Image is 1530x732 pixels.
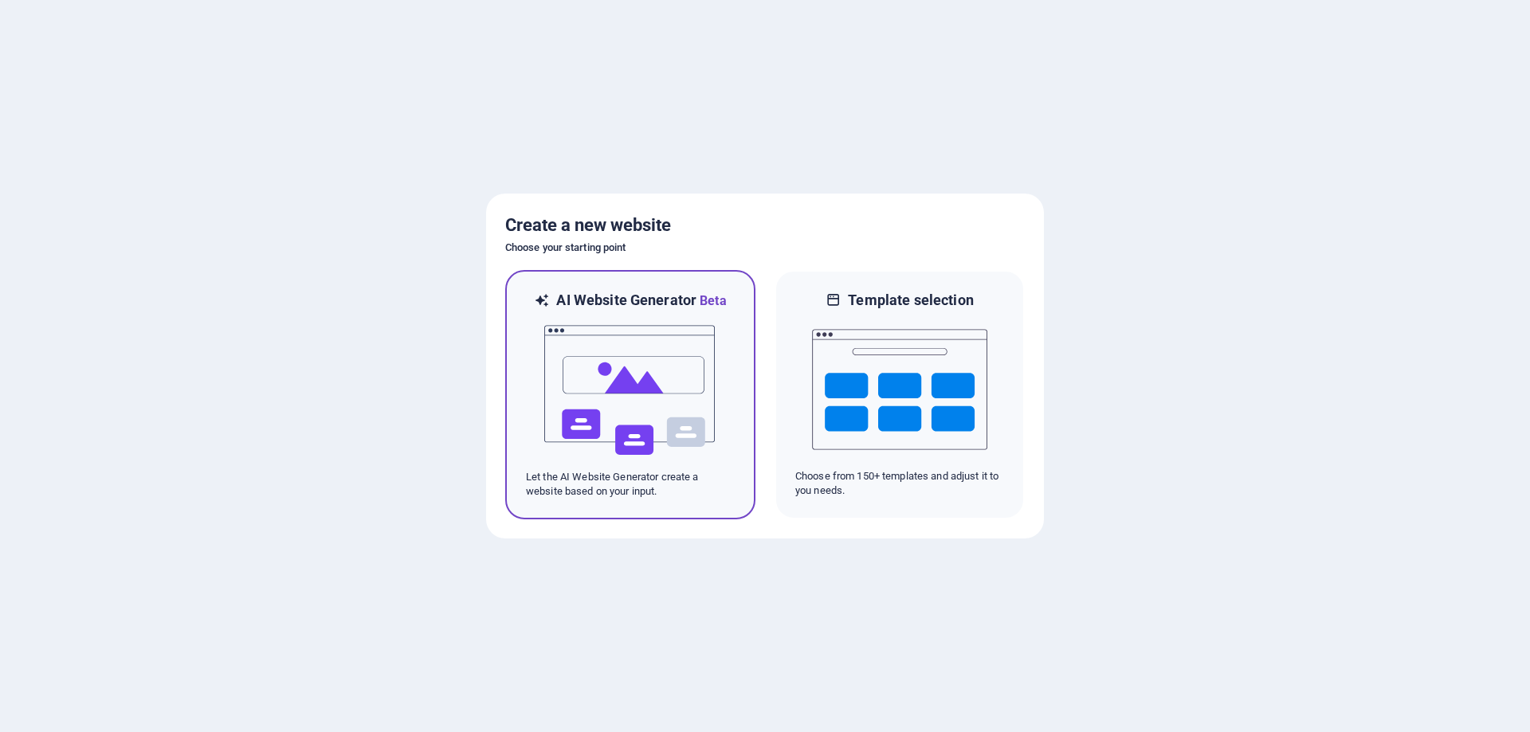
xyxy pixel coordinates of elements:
h5: Create a new website [505,213,1025,238]
div: AI Website GeneratorBetaaiLet the AI Website Generator create a website based on your input. [505,270,755,519]
p: Choose from 150+ templates and adjust it to you needs. [795,469,1004,498]
img: ai [543,311,718,470]
span: Beta [696,293,727,308]
h6: Choose your starting point [505,238,1025,257]
h6: AI Website Generator [556,291,726,311]
h6: Template selection [848,291,973,310]
div: Template selectionChoose from 150+ templates and adjust it to you needs. [775,270,1025,519]
p: Let the AI Website Generator create a website based on your input. [526,470,735,499]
